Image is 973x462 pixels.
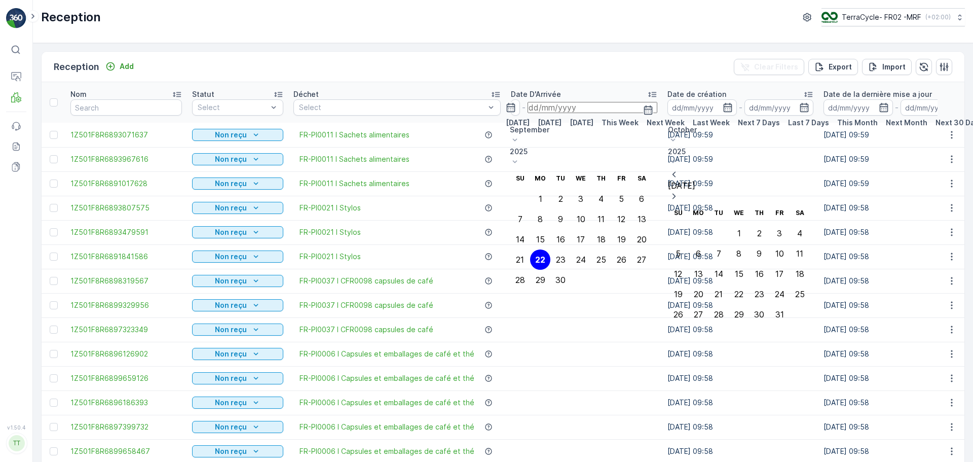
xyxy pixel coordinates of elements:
p: Last 7 Days [788,118,829,128]
div: 24 [775,290,784,299]
p: Last Week [693,118,730,128]
a: FR-PI0006 I Capsules et emballages de café et thé [300,446,474,456]
p: Nom [70,89,87,99]
p: Date D'Arrivée [511,89,561,99]
span: 1Z501F8R6896186393 [70,398,182,408]
div: Toggle Row Selected [50,423,58,431]
div: 29 [536,275,545,285]
div: Toggle Row Selected [50,350,58,358]
span: FR-PI0037 I CFR0098 capsules de café [300,325,433,335]
div: 30 [555,275,566,285]
span: 1Z501F8R6896126902 [70,349,182,359]
img: logo [6,8,26,28]
th: Friday [611,168,631,189]
span: 1Z501F8R6893967616 [70,154,182,164]
button: Non reçu [192,226,283,238]
div: Toggle Row Selected [50,301,58,309]
span: 1Z501F8R6891017628 [70,179,182,189]
div: Toggle Row Selected [50,253,58,261]
p: - [739,101,742,114]
div: 12 [617,215,625,224]
div: 19 [617,235,626,244]
div: 13 [694,269,703,278]
span: FR-PI0037 I CFR0098 capsules de café [300,300,433,310]
p: Next Month [886,118,927,128]
div: Toggle Row Selected [50,277,58,285]
div: TT [9,435,25,451]
span: 1Z501F8R6897323349 [70,325,182,335]
button: Export [808,59,858,75]
div: 1 [737,229,741,238]
div: 20 [637,235,647,244]
a: FR-PI0006 I Capsules et emballages de café et thé [300,373,474,383]
div: 11 [796,249,803,258]
p: Select [299,102,485,113]
button: Non reçu [192,445,283,457]
p: October [668,125,810,135]
div: 9 [558,215,563,224]
p: [DATE] [506,118,530,128]
p: Statut [192,89,214,99]
button: Last 7 Days [784,117,833,129]
p: Select [198,102,268,113]
div: 7 [717,249,721,258]
a: 1Z501F8R6899658467 [70,446,182,456]
p: Non reçu [215,325,247,335]
div: 27 [694,310,703,319]
img: terracycle.png [821,12,838,23]
th: Wednesday [729,203,749,223]
button: Next Month [882,117,931,129]
a: FR-PI0006 I Capsules et emballages de café et thé [300,398,474,408]
p: Next Week [647,118,685,128]
a: FR-PI0021 I Stylos [300,227,361,237]
button: Next Week [643,117,689,129]
span: 1Z501F8R6893807575 [70,203,182,213]
input: dd/mm/yyyy [744,99,814,116]
input: dd/mm/yyyy [901,99,970,116]
div: 2 [757,229,762,238]
div: Toggle Row Selected [50,326,58,334]
div: Toggle Row Selected [50,131,58,139]
div: Toggle Row Selected [50,374,58,382]
p: Non reçu [215,373,247,383]
a: 1Z501F8R6898319567 [70,276,182,286]
div: 4 [797,229,802,238]
p: Non reçu [215,276,247,286]
div: 25 [596,255,606,264]
div: 30 [754,310,764,319]
button: Non reçu [192,348,283,360]
p: 2025 [668,147,810,157]
div: Toggle Row Selected [50,228,58,236]
div: 5 [676,249,681,258]
p: This Month [837,118,878,128]
button: Import [862,59,912,75]
div: 22 [535,255,545,264]
p: Non reçu [215,300,247,310]
span: 1Z501F8R6899659126 [70,373,182,383]
span: FR-PI0011 I Sachets alimentaires [300,154,409,164]
p: Non reçu [215,349,247,359]
button: Last Week [689,117,734,129]
button: TerraCycle- FR02 -MRF(+02:00) [821,8,965,26]
div: 2 [558,194,563,203]
p: - [895,101,899,114]
button: Next 7 Days [734,117,784,129]
div: 28 [515,275,525,285]
a: FR-PI0011 I Sachets alimentaires [300,130,409,140]
button: Non reçu [192,129,283,141]
th: Tuesday [708,203,729,223]
a: 1Z501F8R6899329956 [70,300,182,310]
div: 11 [597,215,605,224]
a: FR-PI0011 I Sachets alimentaires [300,179,409,189]
button: Yesterday [502,117,534,129]
p: Date de création [667,89,726,99]
a: 1Z501F8R6897399732 [70,422,182,432]
div: 22 [734,290,743,299]
div: 15 [536,235,545,244]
